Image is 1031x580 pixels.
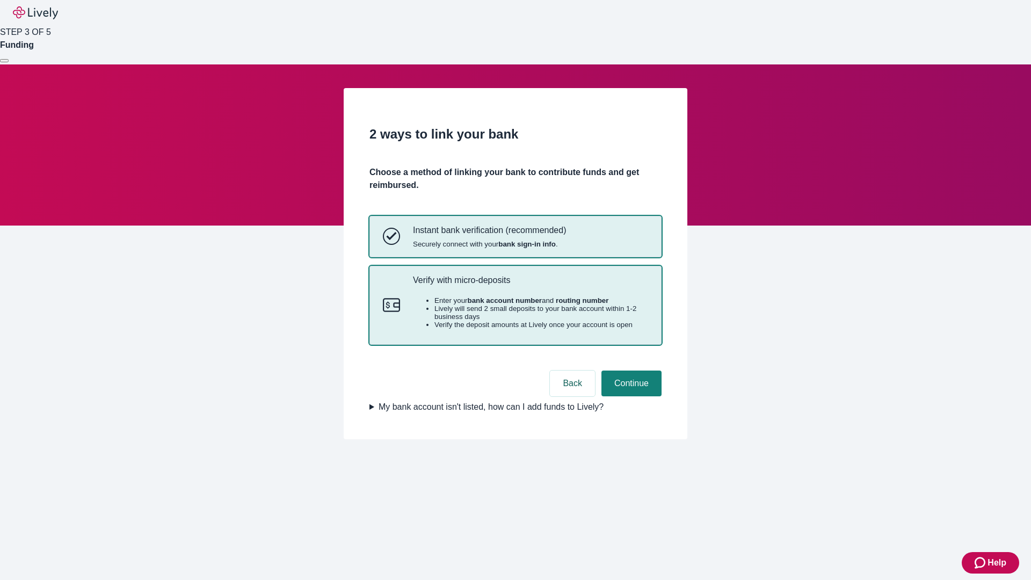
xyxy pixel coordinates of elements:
li: Lively will send 2 small deposits to your bank account within 1-2 business days [434,305,648,321]
svg: Zendesk support icon [975,556,988,569]
img: Lively [13,6,58,19]
span: Securely connect with your . [413,240,566,248]
summary: My bank account isn't listed, how can I add funds to Lively? [369,401,662,414]
button: Back [550,371,595,396]
button: Zendesk support iconHelp [962,552,1019,574]
span: Help [988,556,1006,569]
button: Micro-depositsVerify with micro-depositsEnter yourbank account numberand routing numberLively wil... [370,266,661,345]
p: Instant bank verification (recommended) [413,225,566,235]
li: Enter your and [434,296,648,305]
button: Continue [601,371,662,396]
button: Instant bank verificationInstant bank verification (recommended)Securely connect with yourbank si... [370,216,661,256]
strong: routing number [556,296,608,305]
p: Verify with micro-deposits [413,275,648,285]
svg: Instant bank verification [383,228,400,245]
svg: Micro-deposits [383,296,400,314]
strong: bank sign-in info [498,240,556,248]
h2: 2 ways to link your bank [369,125,662,144]
strong: bank account number [468,296,542,305]
h4: Choose a method of linking your bank to contribute funds and get reimbursed. [369,166,662,192]
li: Verify the deposit amounts at Lively once your account is open [434,321,648,329]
